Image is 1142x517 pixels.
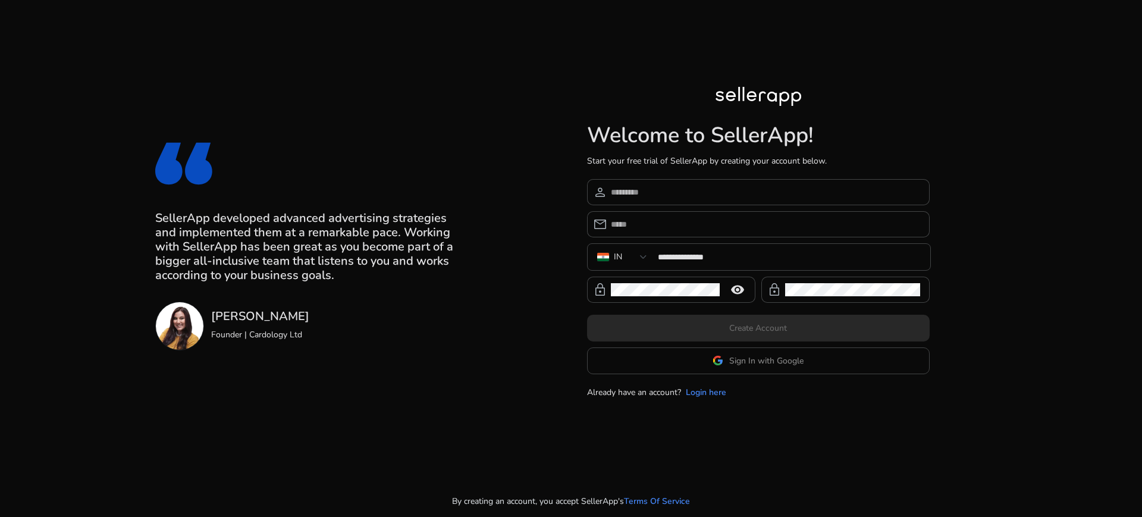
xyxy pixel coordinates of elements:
[211,309,309,324] h3: [PERSON_NAME]
[767,283,782,297] span: lock
[593,283,607,297] span: lock
[686,386,726,399] a: Login here
[593,185,607,199] span: person
[723,283,752,297] mat-icon: remove_red_eye
[624,495,690,507] a: Terms Of Service
[211,328,309,341] p: Founder | Cardology Ltd
[155,211,460,283] h3: SellerApp developed advanced advertising strategies and implemented them at a remarkable pace. Wo...
[587,155,930,167] p: Start your free trial of SellerApp by creating your account below.
[587,123,930,148] h1: Welcome to SellerApp!
[587,386,681,399] p: Already have an account?
[593,217,607,231] span: email
[614,250,622,264] div: IN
